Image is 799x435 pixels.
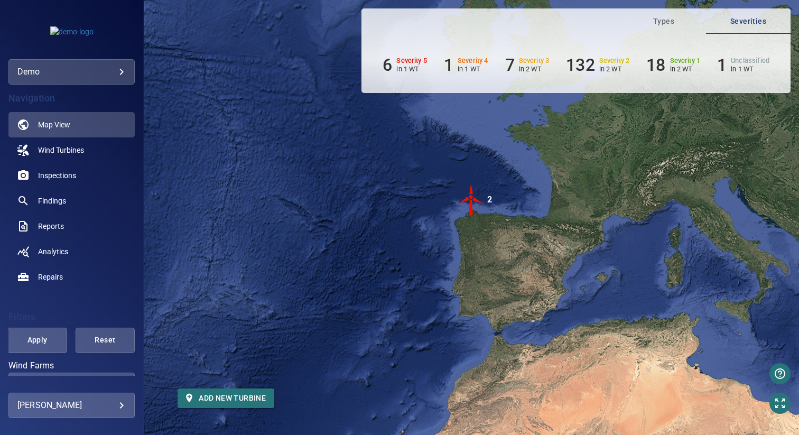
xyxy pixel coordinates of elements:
span: Inspections [38,170,76,181]
span: Findings [38,196,66,206]
p: in 1 WT [458,65,488,73]
h6: 18 [646,55,665,75]
h6: Severity 2 [599,57,630,64]
img: demo-logo [50,26,94,37]
h6: Severity 5 [396,57,427,64]
p: in 1 WT [731,65,769,73]
div: [PERSON_NAME] [17,397,126,414]
h6: Severity 3 [519,57,550,64]
a: map active [8,112,135,137]
button: Add new turbine [178,388,274,408]
img: windFarmIconCat5.svg [456,184,487,216]
span: Reset [89,334,122,347]
gmp-advanced-marker: 2 [456,184,487,217]
p: in 2 WT [670,65,701,73]
h6: 132 [566,55,594,75]
label: Wind Farms [8,362,135,370]
div: Wind Farms [8,373,135,398]
button: Reset [76,328,135,353]
h6: 6 [383,55,392,75]
span: Apply [21,334,53,347]
span: Add new turbine [186,392,266,405]
h4: Filters [8,312,135,322]
button: Apply [7,328,67,353]
h6: 1 [717,55,727,75]
div: demo [8,59,135,85]
h6: Severity 4 [458,57,488,64]
li: Severity 2 [566,55,629,75]
li: Severity 5 [383,55,427,75]
h6: Severity 1 [670,57,701,64]
h6: 7 [505,55,515,75]
a: analytics noActive [8,239,135,264]
h6: Unclassified [731,57,769,64]
a: reports noActive [8,214,135,239]
a: repairs noActive [8,264,135,290]
div: demo [17,63,126,80]
span: Map View [38,119,70,130]
li: Severity 3 [505,55,550,75]
span: Analytics [38,246,68,257]
p: in 2 WT [599,65,630,73]
h6: 1 [444,55,453,75]
li: Severity 4 [444,55,488,75]
span: Wind Turbines [38,145,84,155]
p: in 2 WT [519,65,550,73]
li: Severity Unclassified [717,55,769,75]
p: in 1 WT [396,65,427,73]
span: Severities [712,15,784,28]
span: Repairs [38,272,63,282]
a: inspections noActive [8,163,135,188]
h4: Navigation [8,93,135,104]
span: Types [628,15,700,28]
a: findings noActive [8,188,135,214]
span: Reports [38,221,64,232]
a: windturbines noActive [8,137,135,163]
div: 2 [487,184,492,216]
li: Severity 1 [646,55,700,75]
